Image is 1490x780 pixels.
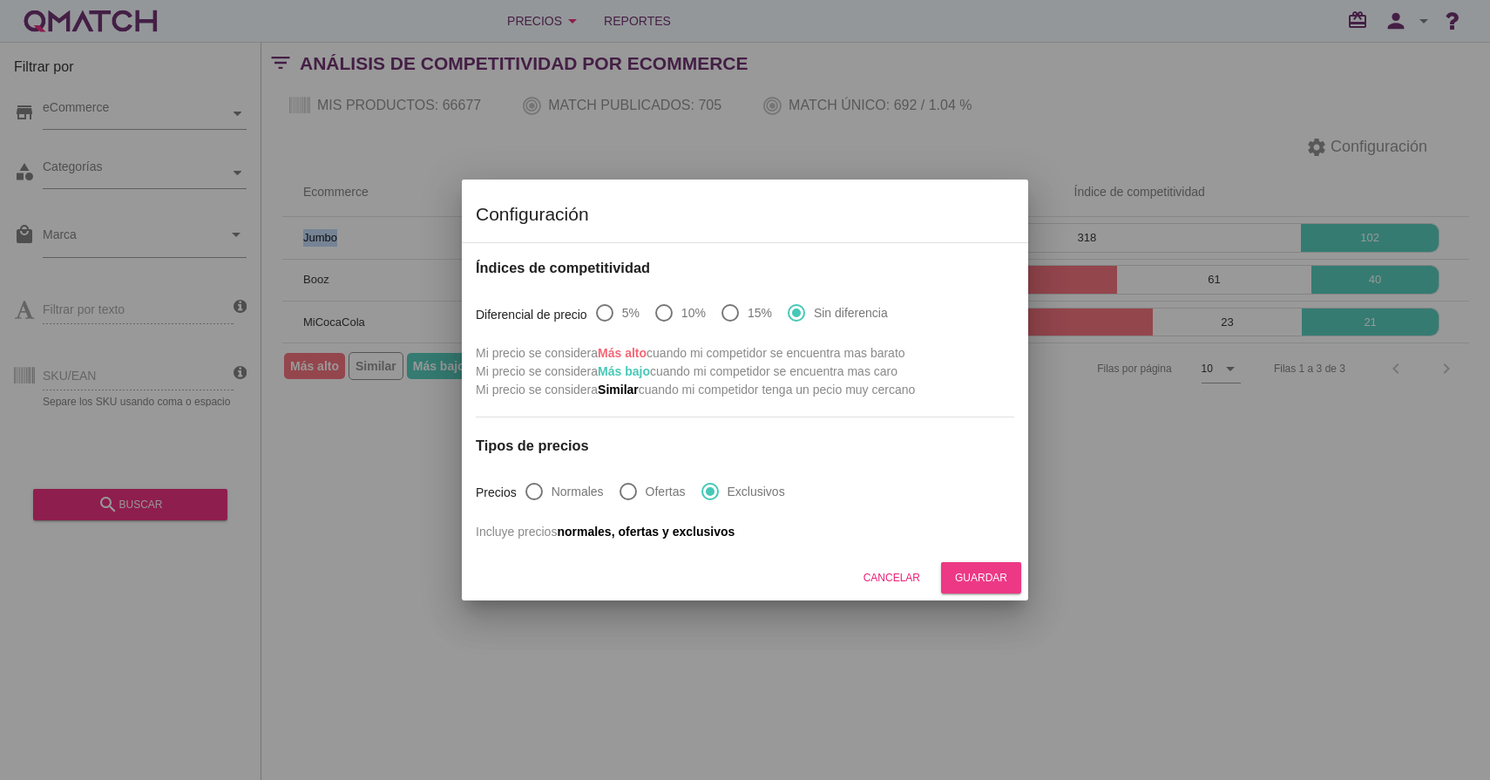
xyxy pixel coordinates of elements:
[598,383,639,397] span: Similar
[814,304,888,322] label: Sin diferencia
[955,570,1007,586] div: Guardar
[476,200,589,228] h2: Configuración
[748,304,772,322] label: 15%
[557,525,735,539] span: normales, ofertas y exclusivos
[476,344,1014,363] p: Mi precio se considera cuando mi competidor se encuentra mas barato
[681,304,706,322] label: 10%
[728,483,785,500] label: Exclusivos
[552,483,604,500] label: Normales
[476,381,1014,399] p: Mi precio se considera cuando mi competidor tenga un pecio muy cercano
[598,346,647,360] span: Más alto
[941,562,1021,593] button: Guardar
[850,562,934,593] button: Cancelar
[476,306,594,324] p: Diferencial de precio
[476,484,524,502] p: Precios
[864,570,920,586] div: Cancelar
[646,483,686,500] label: Ofertas
[476,257,1014,279] h3: Índices de competitividad
[598,364,650,378] span: Más bajo
[476,363,1014,381] p: Mi precio se considera cuando mi competidor se encuentra mas caro
[476,523,1014,541] p: Incluye precios
[622,304,640,322] label: 5%
[476,435,1014,457] h3: Tipos de precios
